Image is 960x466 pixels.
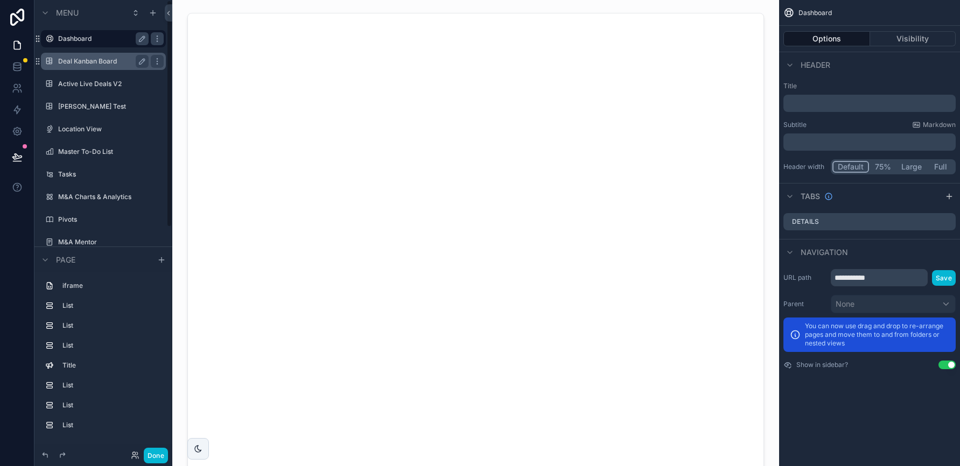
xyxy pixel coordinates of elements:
[58,215,164,224] label: Pivots
[783,133,956,151] div: scrollable content
[56,8,79,18] span: Menu
[58,102,164,111] label: [PERSON_NAME] Test
[783,121,807,129] label: Subtitle
[783,95,956,112] div: scrollable content
[62,301,162,310] label: List
[801,60,830,70] span: Header
[58,147,164,156] label: Master To-Do List
[932,270,956,286] button: Save
[798,9,832,17] span: Dashboard
[869,161,896,173] button: 75%
[801,191,820,202] span: Tabs
[62,401,162,409] label: List
[58,193,164,201] label: M&A Charts & Analytics
[62,421,162,429] label: List
[56,255,75,265] span: Page
[796,361,848,369] label: Show in sidebar?
[896,161,927,173] button: Large
[34,272,172,444] div: scrollable content
[927,161,954,173] button: Full
[783,82,956,90] label: Title
[783,31,870,46] button: Options
[58,57,144,66] label: Deal Kanban Board
[62,321,162,330] label: List
[62,341,162,350] label: List
[783,163,826,171] label: Header width
[836,299,854,309] span: None
[923,121,956,129] span: Markdown
[832,161,869,173] button: Default
[62,281,162,290] label: iframe
[783,300,826,308] label: Parent
[62,381,162,390] label: List
[58,80,164,88] label: Active Live Deals V2
[912,121,956,129] a: Markdown
[783,273,826,282] label: URL path
[58,125,164,133] label: Location View
[805,322,949,348] p: You can now use drag and drop to re-arrange pages and move them to and from folders or nested views
[58,170,164,179] label: Tasks
[62,361,162,370] label: Title
[144,448,168,463] button: Done
[870,31,956,46] button: Visibility
[831,295,956,313] button: None
[58,34,144,43] label: Dashboard
[792,217,819,226] label: Details
[801,247,848,258] span: Navigation
[58,238,164,246] label: M&A Mentor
